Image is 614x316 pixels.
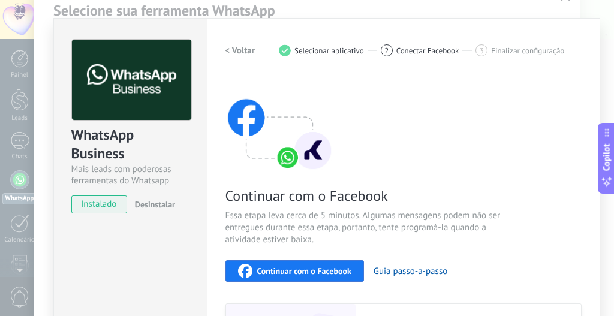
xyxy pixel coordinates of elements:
span: Essa etapa leva cerca de 5 minutos. Algumas mensagens podem não ser entregues durante essa etapa,... [225,210,511,246]
span: instalado [72,195,127,213]
div: WhatsApp Business [71,125,189,164]
button: < Voltar [225,40,255,61]
img: connect with facebook [225,76,333,171]
img: logo_main.png [72,40,191,121]
span: Continuar com o Facebook [257,267,351,275]
span: 3 [480,46,484,56]
h2: < Voltar [225,45,255,56]
span: 2 [384,46,389,56]
button: Desinstalar [130,195,175,213]
span: Copilot [601,143,613,171]
div: Mais leads com poderosas ferramentas do Whatsapp [71,164,189,186]
span: Continuar com o Facebook [225,186,511,205]
button: Continuar com o Facebook [225,260,364,282]
span: Finalizar configuração [491,46,564,55]
span: Desinstalar [135,199,175,210]
button: Guia passo-a-passo [374,266,447,277]
span: Selecionar aplicativo [294,46,364,55]
span: Conectar Facebook [396,46,459,55]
